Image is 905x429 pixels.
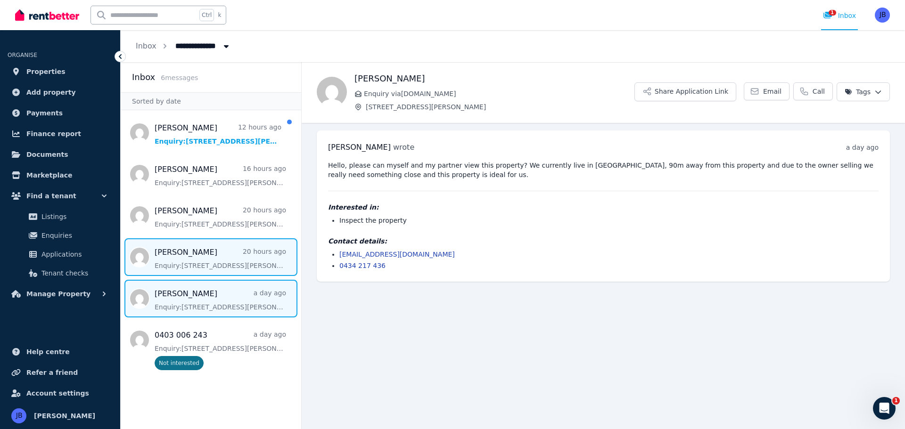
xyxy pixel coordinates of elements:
a: 0434 217 436 [339,262,386,269]
span: Properties [26,66,66,77]
h1: [PERSON_NAME] [354,72,634,85]
h2: Inbox [132,71,155,84]
span: Enquiries [41,230,105,241]
span: Account settings [26,388,89,399]
a: Call [793,82,833,100]
a: Tenant checks [11,264,109,283]
span: [STREET_ADDRESS][PERSON_NAME] [366,102,634,112]
a: Properties [8,62,113,81]
span: 1 [892,397,900,405]
img: Christie Horner [317,77,347,107]
a: Add property [8,83,113,102]
img: JACQUELINE BARRY [875,8,890,23]
a: Inbox [136,41,156,50]
a: Documents [8,145,113,164]
span: Call [813,87,825,96]
span: Marketplace [26,170,72,181]
span: Email [763,87,782,96]
h4: Contact details: [328,236,879,246]
button: Tags [837,82,890,101]
a: [PERSON_NAME]16 hours agoEnquiry:[STREET_ADDRESS][PERSON_NAME]. [155,164,286,187]
li: Inspect the property [339,216,879,225]
iframe: Intercom live chat [873,397,896,420]
span: Tags [845,87,871,97]
a: Applications [11,245,109,264]
nav: Message list [121,110,301,380]
button: Share Application Link [634,82,736,101]
div: Sorted by date [121,92,301,110]
img: RentBetter [15,8,79,22]
span: 1 [829,10,836,16]
a: Marketplace [8,166,113,185]
span: Enquiry via [DOMAIN_NAME] [364,89,634,98]
span: Documents [26,149,68,160]
div: Inbox [823,11,856,20]
span: Applications [41,249,105,260]
h4: Interested in: [328,202,879,212]
span: [PERSON_NAME] [328,143,391,152]
a: Payments [8,104,113,122]
span: k [218,11,221,19]
span: Manage Property [26,288,90,299]
nav: Breadcrumb [121,30,246,62]
span: Tenant checks [41,267,105,279]
a: Email [744,82,790,100]
a: Refer a friend [8,363,113,382]
button: Find a tenant [8,186,113,205]
span: Listings [41,211,105,222]
button: Manage Property [8,284,113,303]
a: [PERSON_NAME]12 hours agoEnquiry:[STREET_ADDRESS][PERSON_NAME]. [155,122,281,146]
a: 0403 006 243a day agoEnquiry:[STREET_ADDRESS][PERSON_NAME].Not interested [155,330,286,370]
a: [PERSON_NAME]a day agoEnquiry:[STREET_ADDRESS][PERSON_NAME]. [155,288,286,312]
span: [PERSON_NAME] [34,410,95,421]
img: JACQUELINE BARRY [11,408,26,423]
span: Find a tenant [26,190,76,202]
a: Enquiries [11,226,109,245]
time: a day ago [846,144,879,151]
span: ORGANISE [8,52,37,58]
a: Finance report [8,124,113,143]
a: [PERSON_NAME]20 hours agoEnquiry:[STREET_ADDRESS][PERSON_NAME]. [155,205,286,229]
a: [PERSON_NAME]20 hours agoEnquiry:[STREET_ADDRESS][PERSON_NAME]. [155,247,286,270]
a: Listings [11,207,109,226]
span: Help centre [26,346,70,357]
span: Ctrl [199,9,214,21]
a: Account settings [8,384,113,403]
span: Finance report [26,128,81,139]
a: Help centre [8,342,113,361]
span: Add property [26,87,76,98]
span: Refer a friend [26,367,78,378]
span: wrote [393,143,414,152]
span: Payments [26,107,63,119]
a: [EMAIL_ADDRESS][DOMAIN_NAME] [339,251,455,258]
pre: Hello, please can myself and my partner view this property? We currently live in [GEOGRAPHIC_DATA... [328,161,879,179]
span: 6 message s [161,74,198,81]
